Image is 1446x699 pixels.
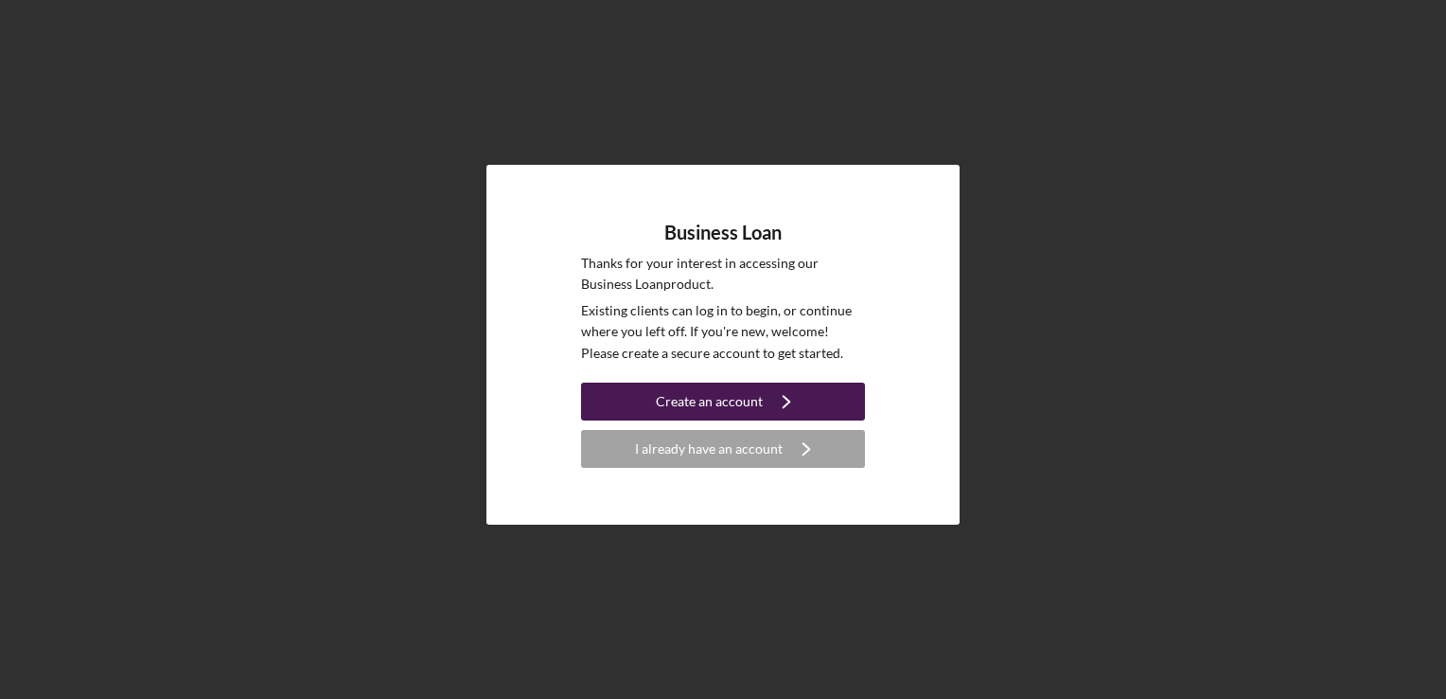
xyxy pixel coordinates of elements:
[581,253,865,296] p: Thanks for your interest in accessing our Business Loan product.
[581,383,865,425] a: Create an account
[581,430,865,468] button: I already have an account
[664,222,782,243] h4: Business Loan
[581,300,865,364] p: Existing clients can log in to begin, or continue where you left off. If you're new, welcome! Ple...
[581,383,865,421] button: Create an account
[656,383,763,421] div: Create an account
[635,430,783,468] div: I already have an account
